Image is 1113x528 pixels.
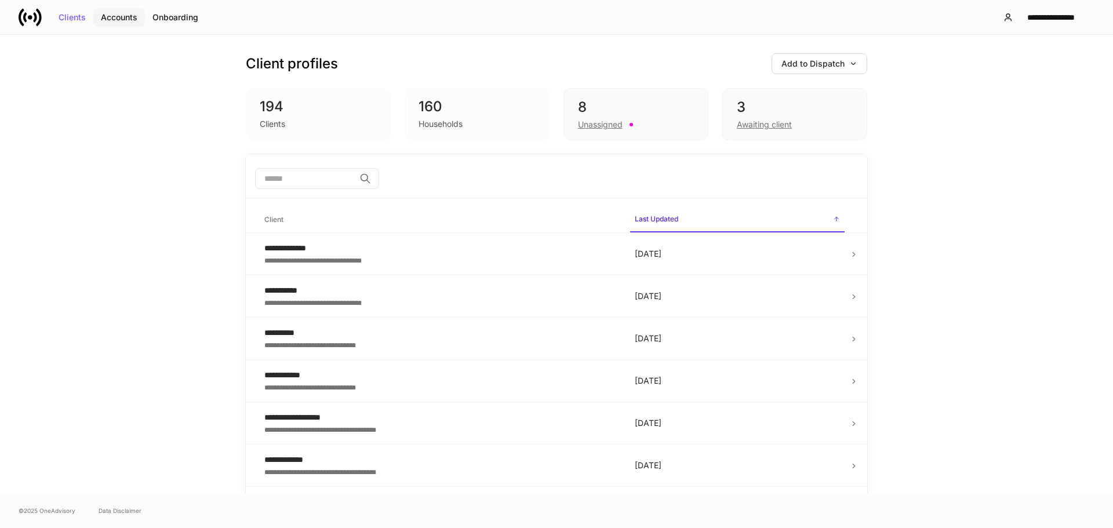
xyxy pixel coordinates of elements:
[145,8,206,27] button: Onboarding
[419,118,463,130] div: Households
[630,207,845,232] span: Last Updated
[260,97,377,116] div: 194
[264,214,283,225] h6: Client
[419,97,536,116] div: 160
[578,119,623,130] div: Unassigned
[19,506,75,515] span: © 2025 OneAdvisory
[152,13,198,21] div: Onboarding
[781,60,857,68] div: Add to Dispatch
[578,98,694,116] div: 8
[635,213,678,224] h6: Last Updated
[101,13,137,21] div: Accounts
[99,506,141,515] a: Data Disclaimer
[635,333,840,344] p: [DATE]
[772,53,867,74] button: Add to Dispatch
[260,208,621,232] span: Client
[635,290,840,302] p: [DATE]
[722,88,867,140] div: 3Awaiting client
[246,54,338,73] h3: Client profiles
[635,460,840,471] p: [DATE]
[635,248,840,260] p: [DATE]
[93,8,145,27] button: Accounts
[635,417,840,429] p: [DATE]
[563,88,708,140] div: 8Unassigned
[737,98,853,116] div: 3
[59,13,86,21] div: Clients
[51,8,93,27] button: Clients
[635,375,840,387] p: [DATE]
[260,118,285,130] div: Clients
[737,119,792,130] div: Awaiting client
